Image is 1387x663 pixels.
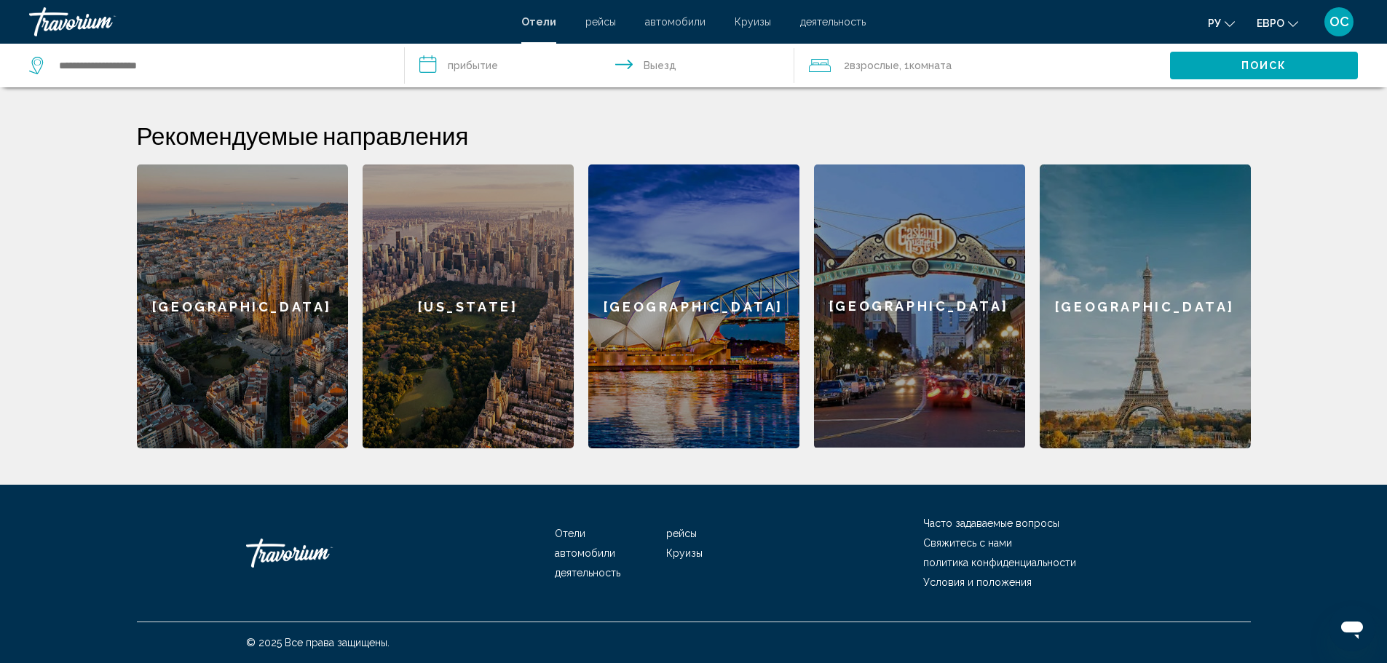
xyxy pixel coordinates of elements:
a: рейсы [666,528,697,539]
font: ОС [1329,14,1349,29]
a: автомобили [555,547,615,559]
font: евро [1257,17,1284,29]
font: © 2025 Все права защищены. [246,637,390,648]
a: рейсы [585,16,616,28]
a: [GEOGRAPHIC_DATA] [814,164,1025,448]
span: Поиск [1241,60,1287,72]
font: ру [1208,17,1221,29]
button: Поиск [1170,52,1358,79]
a: [GEOGRAPHIC_DATA] [1040,164,1251,448]
button: Меню пользователя [1320,7,1358,37]
span: Взрослые [850,60,899,71]
a: Травориум [29,7,507,36]
a: деятельность [800,16,866,28]
h2: Рекомендуемые направления [137,121,1251,150]
a: политика конфиденциальности [923,557,1076,568]
a: Часто задаваемые вопросы [923,517,1059,529]
span: , 1 [899,55,952,76]
button: Travelers: 2 adults, 0 children [794,44,1170,87]
a: Свяжитесь с нами [923,537,1012,549]
button: Изменить язык [1208,12,1235,33]
button: Изменить валюту [1257,12,1298,33]
a: автомобили [645,16,706,28]
a: Отели [521,16,556,28]
a: Круизы [735,16,771,28]
a: [GEOGRAPHIC_DATA] [588,164,799,448]
button: Check in and out dates [405,44,795,87]
a: [US_STATE] [363,164,574,448]
a: Круизы [666,547,703,559]
span: 2 [844,55,899,76]
a: Отели [555,528,585,539]
span: Комната [909,60,952,71]
iframe: Кнопка запуска окна обмена сообщениями [1329,605,1375,651]
a: [GEOGRAPHIC_DATA] [137,164,348,448]
a: Условия и положения [923,576,1032,588]
a: Травориум [246,531,392,575]
a: деятельность [555,567,620,579]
